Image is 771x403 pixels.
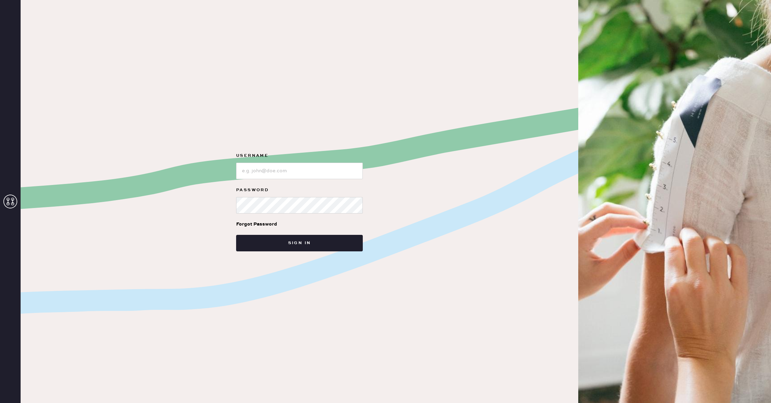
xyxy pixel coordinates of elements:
[236,186,363,194] label: Password
[236,220,277,228] div: Forgot Password
[236,235,363,251] button: Sign in
[236,152,363,160] label: Username
[236,214,277,235] a: Forgot Password
[236,163,363,179] input: e.g. john@doe.com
